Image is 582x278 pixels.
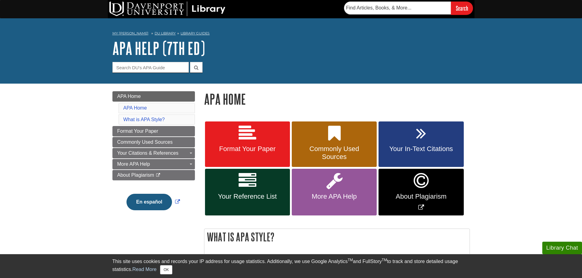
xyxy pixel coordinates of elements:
sup: TM [382,258,387,262]
span: APA Home [117,94,141,99]
span: Your Citations & References [117,150,178,156]
div: This site uses cookies and records your IP address for usage statistics. Additionally, we use Goo... [112,258,470,274]
span: Commonly Used Sources [117,139,173,145]
a: APA Home [112,91,195,102]
a: Your Reference List [205,169,290,215]
input: Search DU's APA Guide [112,62,189,73]
a: Link opens in new window [125,199,181,204]
span: More APA Help [117,161,150,167]
span: About Plagiarism [383,193,459,200]
a: About Plagiarism [112,170,195,180]
button: Library Chat [542,242,582,254]
button: En español [126,194,172,210]
span: Format Your Paper [210,145,285,153]
a: APA Help (7th Ed) [112,39,205,58]
a: Your Citations & References [112,148,195,158]
a: More APA Help [292,169,377,215]
a: Format Your Paper [205,121,290,167]
a: More APA Help [112,159,195,169]
a: Read More [132,267,156,272]
i: This link opens in a new window [156,173,161,177]
button: Close [160,265,172,274]
a: APA Home [123,105,147,110]
form: Searches DU Library's articles, books, and more [344,2,473,15]
h2: What is APA Style? [204,229,470,245]
a: What is APA Style? [123,117,165,122]
a: Commonly Used Sources [292,121,377,167]
input: Find Articles, Books, & More... [344,2,451,14]
span: Format Your Paper [117,128,158,134]
div: Guide Page Menu [112,91,195,221]
a: Your In-Text Citations [379,121,463,167]
a: Link opens in new window [379,169,463,215]
a: DU Library [155,31,176,35]
span: Your Reference List [210,193,285,200]
img: DU Library [109,2,225,16]
span: More APA Help [296,193,372,200]
nav: breadcrumb [112,29,470,39]
input: Search [451,2,473,15]
a: Library Guides [181,31,210,35]
span: About Plagiarism [117,172,154,178]
a: My [PERSON_NAME] [112,31,148,36]
span: Your In-Text Citations [383,145,459,153]
sup: TM [348,258,353,262]
a: Format Your Paper [112,126,195,136]
a: Commonly Used Sources [112,137,195,147]
h1: APA Home [204,91,470,107]
span: Commonly Used Sources [296,145,372,161]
